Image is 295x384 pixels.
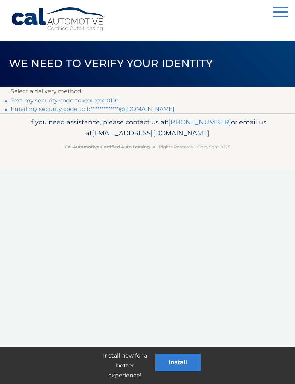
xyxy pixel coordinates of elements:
span: [EMAIL_ADDRESS][DOMAIN_NAME] [92,129,209,137]
a: Text my security code to xxx-xxx-0110 [11,97,119,104]
span: We need to verify your identity [9,57,213,70]
a: [PHONE_NUMBER] [168,118,231,126]
p: Select a delivery method: [11,87,284,96]
button: Menu [273,7,288,19]
button: Install [155,354,201,371]
p: If you need assistance, please contact us at: or email us at [11,117,284,139]
p: - All Rights Reserved - Copyright 2025 [11,143,284,150]
p: Install now for a better experience! [94,351,155,380]
strong: Cal Automotive Certified Auto Leasing [65,144,150,149]
a: Cal Automotive [11,7,106,32]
